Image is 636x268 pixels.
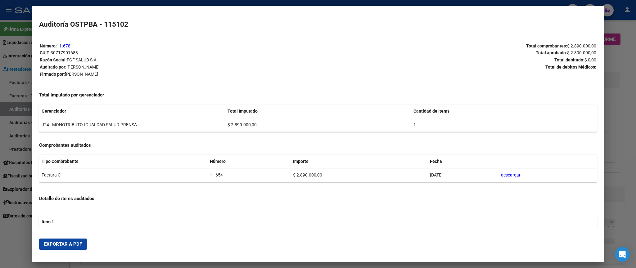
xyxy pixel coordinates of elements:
th: Fecha [427,155,498,168]
p: Número: [40,42,318,50]
th: Número [207,155,291,168]
h4: Total imputado por gerenciador [39,92,597,99]
h2: Auditoría OSTPBA - 115102 [39,19,597,30]
th: Importe [291,155,427,168]
span: $ 2.890.000,00 [567,43,596,48]
p: Razón Social: [40,56,318,64]
span: FGF SALUD S.A. [67,57,98,62]
td: J24 - MONOTRIBUTO-IGUALDAD SALUD-PRENSA [39,118,225,132]
th: Total Imputado [225,105,411,118]
p: Total de debitos Médicos: [318,64,596,71]
td: 1 [411,118,597,132]
td: [DATE] [427,168,498,182]
div: Open Intercom Messenger [615,247,630,262]
a: descargar [501,172,521,177]
strong: Item 1 [42,219,54,224]
span: $ 2.890.000,00 [567,50,596,55]
button: Exportar a PDF [39,239,87,250]
td: $ 2.890.000,00 [225,118,411,132]
a: 11.678 [57,43,70,48]
p: Firmado por: [40,71,318,78]
td: Factura C [39,168,207,182]
span: 30717901688 [51,50,78,55]
th: Gerenciador [39,105,225,118]
th: Tipo Combrobante [39,155,207,168]
th: Cantidad de Items [411,105,597,118]
span: Exportar a PDF [44,241,82,247]
span: $ 0,00 [584,57,596,62]
p: Auditado por: [40,64,318,71]
p: Total comprobantes: [318,42,596,50]
td: 1 - 654 [207,168,291,182]
td: $ 2.890.000,00 [291,168,427,182]
h4: Comprobantes auditados [39,142,597,149]
h4: Detalle de items auditados [39,195,597,202]
span: [PERSON_NAME] [66,65,100,69]
p: Total debitado: [318,56,596,64]
p: Total aprobado: [318,49,596,56]
p: CUIT: [40,49,318,56]
span: [PERSON_NAME] [65,72,98,77]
